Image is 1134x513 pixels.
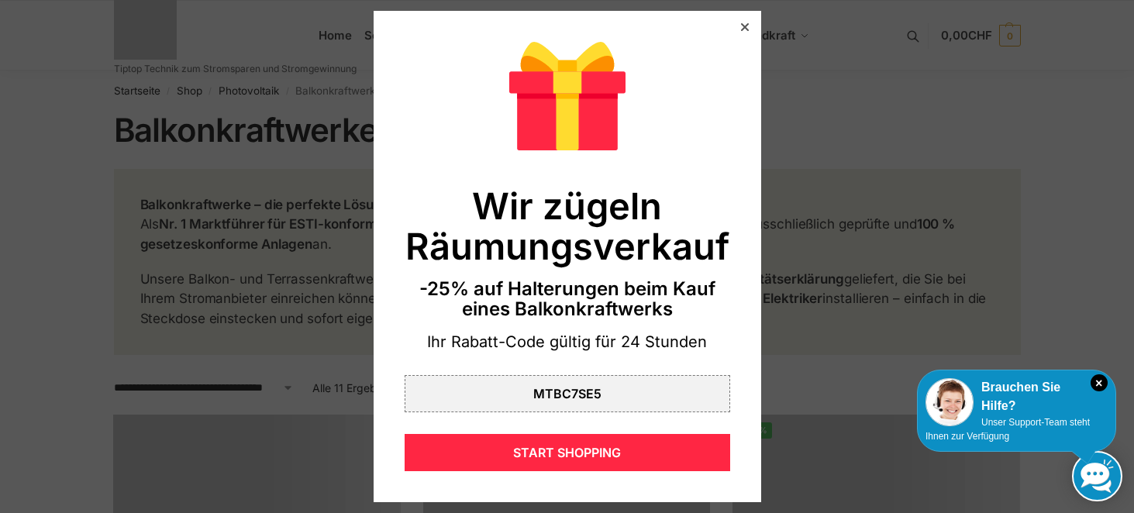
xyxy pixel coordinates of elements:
[533,387,601,400] div: MTBC7SE5
[405,186,730,266] div: Wir zügeln Räumungsverkauf
[1091,374,1108,391] i: Schließen
[925,378,1108,415] div: Brauchen Sie Hilfe?
[405,332,730,353] div: Ihr Rabatt-Code gültig für 24 Stunden
[405,375,730,412] div: MTBC7SE5
[405,434,730,471] div: START SHOPPING
[405,279,730,320] div: -25% auf Halterungen beim Kauf eines Balkonkraftwerks
[925,417,1090,442] span: Unser Support-Team steht Ihnen zur Verfügung
[925,378,974,426] img: Customer service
